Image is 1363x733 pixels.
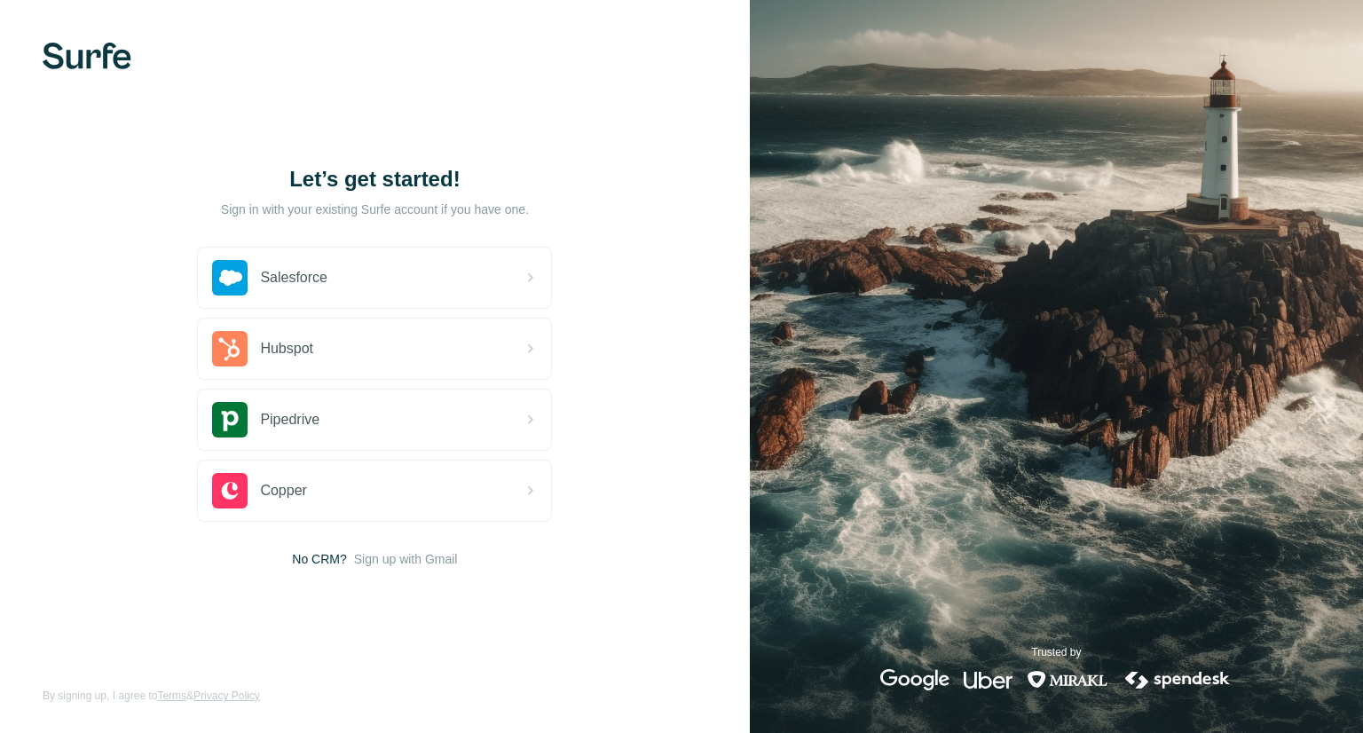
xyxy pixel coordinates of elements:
[964,669,1012,690] img: uber's logo
[212,331,248,366] img: hubspot's logo
[43,43,131,69] img: Surfe's logo
[1031,644,1081,660] p: Trusted by
[1123,669,1233,690] img: spendesk's logo
[212,402,248,437] img: pipedrive's logo
[197,165,552,193] h1: Let’s get started!
[260,409,319,430] span: Pipedrive
[212,260,248,296] img: salesforce's logo
[260,267,327,288] span: Salesforce
[157,690,186,702] a: Terms
[880,669,949,690] img: google's logo
[1027,669,1108,690] img: mirakl's logo
[292,550,346,568] span: No CRM?
[212,473,248,508] img: copper's logo
[221,201,529,218] p: Sign in with your existing Surfe account if you have one.
[260,480,306,501] span: Copper
[193,690,260,702] a: Privacy Policy
[43,688,260,704] span: By signing up, I agree to &
[354,550,458,568] button: Sign up with Gmail
[260,338,313,359] span: Hubspot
